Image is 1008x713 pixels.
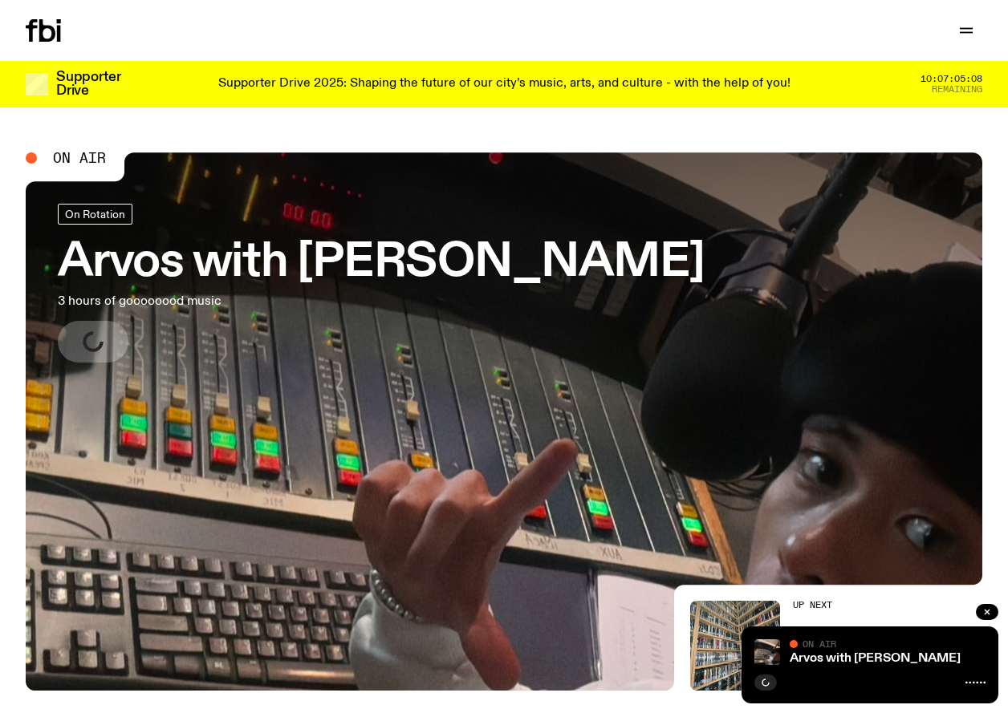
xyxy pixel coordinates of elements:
span: Remaining [932,85,982,94]
p: Supporter Drive 2025: Shaping the future of our city’s music, arts, and culture - with the help o... [218,77,791,91]
span: On Air [803,638,836,649]
p: 3 hours of goooooood music [58,292,469,311]
span: On Rotation [65,208,125,220]
span: On Air [53,151,106,165]
h3: Supporter Drive [56,71,120,98]
h2: Up Next [793,601,912,610]
a: Arvos with [PERSON_NAME]3 hours of goooooood music [58,204,705,363]
a: Arvos with [PERSON_NAME] [790,652,961,665]
span: 10:07:05:08 [921,75,982,83]
h3: Arvos with [PERSON_NAME] [58,241,705,286]
img: A corner shot of the fbi music library [690,601,780,691]
a: On Rotation [58,204,132,225]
